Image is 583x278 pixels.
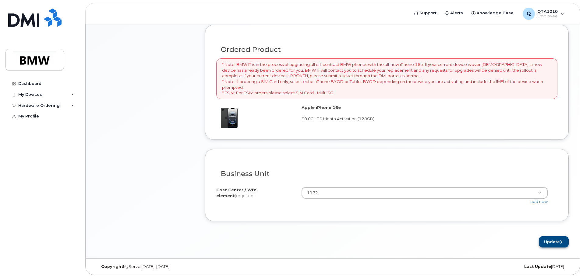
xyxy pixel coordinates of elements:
a: Support [410,7,441,19]
p: * Note: BMW IT is in the process of upgrading all off-contract BMW phones with the all-new iPhone... [222,62,552,96]
strong: Copyright [101,264,123,269]
span: $0.00 - 30 Month Activation (128GB) [302,116,374,121]
span: 1172 [303,190,318,196]
label: Cost Center / WBS element [216,187,297,198]
img: iphone16e.png [216,108,238,128]
span: Alerts [450,10,463,16]
a: add new [530,199,548,204]
button: Update [539,236,569,247]
span: Knowledge Base [477,10,514,16]
a: Knowledge Base [467,7,518,19]
a: Alerts [441,7,467,19]
div: QTA1010 [518,8,568,20]
a: 1172 [302,187,547,198]
span: Support [419,10,436,16]
strong: Last Update [524,264,551,269]
strong: Apple iPhone 16e [302,105,341,110]
span: Q [527,10,531,17]
span: QTA1010 [537,9,558,14]
span: Employee [537,14,558,19]
h3: Business Unit [221,170,553,178]
div: [DATE] [411,264,569,269]
iframe: Messenger Launcher [556,251,578,273]
span: (required) [235,193,255,198]
h3: Ordered Product [221,46,553,53]
div: MyServe [DATE]–[DATE] [97,264,254,269]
